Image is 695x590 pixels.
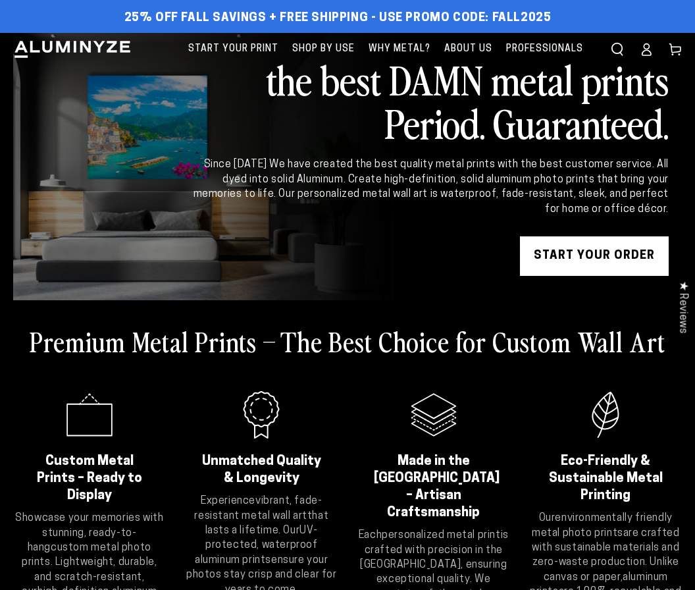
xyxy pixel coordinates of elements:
[286,33,361,65] a: Shop By Use
[444,41,492,57] span: About Us
[195,525,318,566] strong: UV-protected, waterproof aluminum prints
[369,41,430,57] span: Why Metal?
[500,33,590,65] a: Professionals
[22,543,151,568] strong: custom metal photo prints
[191,57,669,144] h2: the best DAMN metal prints Period. Guaranteed.
[520,236,669,276] a: START YOUR Order
[124,11,552,26] span: 25% off FALL Savings + Free Shipping - Use Promo Code: FALL2025
[532,513,673,538] strong: environmentally friendly metal photo prints
[438,33,499,65] a: About Us
[30,453,149,504] h2: Custom Metal Prints – Ready to Display
[191,157,669,217] div: Since [DATE] We have created the best quality metal prints with the best customer service. All dy...
[374,453,494,522] h2: Made in the [GEOGRAPHIC_DATA] – Artisan Craftsmanship
[13,40,132,59] img: Aluminyze
[603,35,632,64] summary: Search our site
[30,324,665,358] h2: Premium Metal Prints – The Best Choice for Custom Wall Art
[362,33,437,65] a: Why Metal?
[506,41,583,57] span: Professionals
[202,453,322,487] h2: Unmatched Quality & Longevity
[182,33,285,65] a: Start Your Print
[546,453,666,504] h2: Eco-Friendly & Sustainable Metal Printing
[382,530,500,541] strong: personalized metal print
[188,41,278,57] span: Start Your Print
[194,496,322,521] strong: vibrant, fade-resistant metal wall art
[292,41,355,57] span: Shop By Use
[670,271,695,344] div: Click to open Judge.me floating reviews tab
